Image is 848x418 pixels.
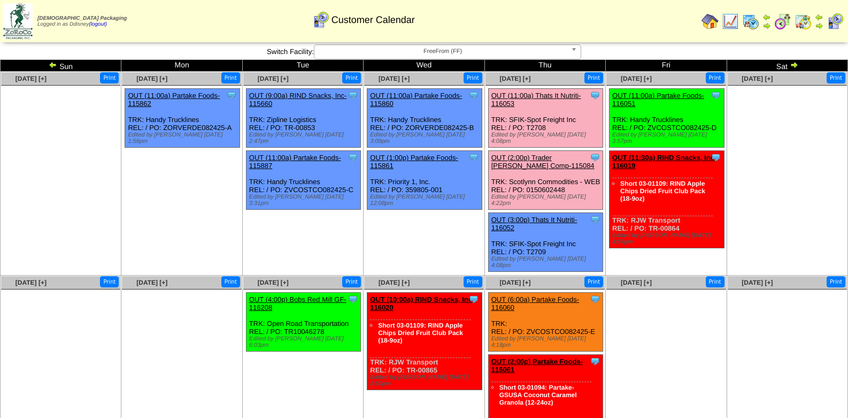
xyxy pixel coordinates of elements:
[136,279,167,286] span: [DATE] [+]
[491,92,581,108] a: OUT (11:00a) Thats It Nutriti-116053
[827,72,845,83] button: Print
[221,72,240,83] button: Print
[584,276,603,287] button: Print
[464,276,482,287] button: Print
[342,276,361,287] button: Print
[742,279,773,286] span: [DATE] [+]
[364,60,484,72] td: Wed
[342,72,361,83] button: Print
[488,151,603,210] div: TRK: Scotlynn Commodities - WEB REL: / PO: 0150602448
[319,45,567,58] span: FreeFrom (FF)
[762,21,771,30] img: arrowright.gif
[242,60,363,72] td: Tue
[3,3,33,39] img: zoroco-logo-small.webp
[711,152,721,163] img: Tooltip
[312,11,329,28] img: calendarcustomer.gif
[246,293,360,352] div: TRK: Open Road Transportation REL: / PO: TR10046278
[249,132,360,145] div: Edited by [PERSON_NAME] [DATE] 2:47pm
[491,194,603,207] div: Edited by [PERSON_NAME] [DATE] 4:22pm
[246,89,360,148] div: TRK: Zipline Logistics REL: / PO: TR-00853
[100,72,119,83] button: Print
[49,60,57,69] img: arrowleft.gif
[468,90,479,101] img: Tooltip
[332,14,415,26] span: Customer Calendar
[464,72,482,83] button: Print
[491,256,603,269] div: Edited by [PERSON_NAME] [DATE] 4:08pm
[258,279,289,286] a: [DATE] [+]
[488,213,603,272] div: TRK: SFIK-Spot Freight Inc REL: / PO: T2709
[590,90,600,101] img: Tooltip
[488,293,603,352] div: TRK: REL: / PO: ZVCOSTCO082425-E
[249,194,360,207] div: Edited by [PERSON_NAME] [DATE] 3:31pm
[499,279,530,286] a: [DATE] [+]
[762,13,771,21] img: arrowleft.gif
[16,279,47,286] a: [DATE] [+]
[584,72,603,83] button: Print
[774,13,791,30] img: calendarblend.gif
[258,75,289,82] a: [DATE] [+]
[612,154,716,170] a: OUT (11:30a) RIND Snacks, Inc-116019
[367,293,482,390] div: TRK: RJW Transport REL: / PO: TR-00865
[742,75,773,82] span: [DATE] [+]
[491,336,603,348] div: Edited by [PERSON_NAME] [DATE] 4:18pm
[370,295,474,311] a: OUT (10:00a) RIND Snacks, Inc-116020
[722,13,739,30] img: line_graph.gif
[499,384,577,406] a: Short 03-01094: Partake-GSUSA Coconut Caramel Granola (12-24oz)
[37,16,127,27] span: Logged in as Ddisney
[348,152,358,163] img: Tooltip
[815,13,823,21] img: arrowleft.gif
[367,151,482,210] div: TRK: Priority 1, Inc. REL: / PO: 359805-001
[37,16,127,21] span: [DEMOGRAPHIC_DATA] Packaging
[136,75,167,82] a: [DATE] [+]
[249,295,346,311] a: OUT (4:00p) Bobs Red Mill GF-116208
[612,132,723,145] div: Edited by [PERSON_NAME] [DATE] 3:57pm
[348,294,358,305] img: Tooltip
[125,89,240,148] div: TRK: Handy Trucklines REL: / PO: ZORVERDE082425-A
[827,276,845,287] button: Print
[249,92,347,108] a: OUT (9:00a) RIND Snacks, Inc-115660
[226,90,237,101] img: Tooltip
[621,279,652,286] a: [DATE] [+]
[100,276,119,287] button: Print
[610,151,724,248] div: TRK: RJW Transport REL: / PO: TR-00864
[827,13,844,30] img: calendarcustomer.gif
[121,60,242,72] td: Mon
[1,60,121,72] td: Sun
[468,152,479,163] img: Tooltip
[727,60,847,72] td: Sat
[701,13,719,30] img: home.gif
[621,75,652,82] a: [DATE] [+]
[491,358,583,374] a: OUT (2:00p) Partake Foods-116061
[620,180,705,202] a: Short 03-01109: RIND Apple Chips Dried Fruit Club Pack (18-9oz)
[370,154,458,170] a: OUT (1:00p) Partake Foods-115861
[612,232,723,245] div: Edited by [PERSON_NAME] [DATE] 3:57pm
[491,154,595,170] a: OUT (2:00p) Trader [PERSON_NAME] Comp-115084
[128,92,220,108] a: OUT (11:00a) Partake Foods-115862
[606,60,727,72] td: Fri
[468,294,479,305] img: Tooltip
[249,336,360,348] div: Edited by [PERSON_NAME] [DATE] 6:03pm
[499,75,530,82] span: [DATE] [+]
[706,72,724,83] button: Print
[484,60,605,72] td: Thu
[379,75,410,82] a: [DATE] [+]
[16,75,47,82] a: [DATE] [+]
[89,21,107,27] a: (logout)
[706,276,724,287] button: Print
[246,151,360,210] div: TRK: Handy Trucklines REL: / PO: ZVCOSTCO082425-C
[612,92,704,108] a: OUT (11:00a) Partake Foods-116051
[590,152,600,163] img: Tooltip
[370,132,481,145] div: Edited by [PERSON_NAME] [DATE] 3:09pm
[379,279,410,286] a: [DATE] [+]
[590,356,600,367] img: Tooltip
[790,60,798,69] img: arrowright.gif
